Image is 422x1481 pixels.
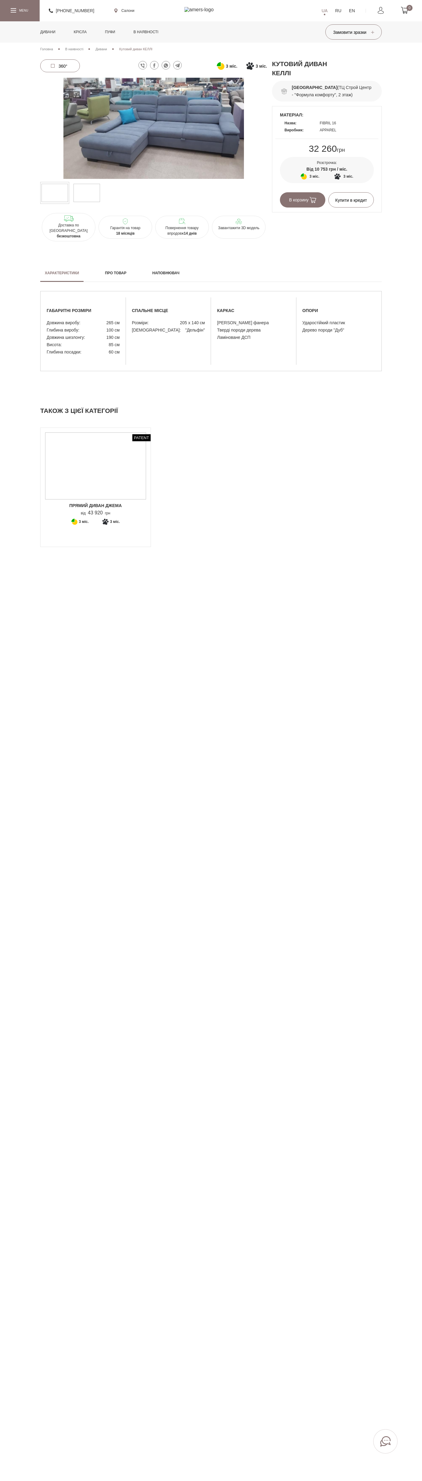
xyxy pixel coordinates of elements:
[44,222,93,239] p: Доставка по [GEOGRAPHIC_DATA]
[106,326,120,334] span: 100 см
[322,7,327,14] a: UA
[328,192,374,208] button: Купити в кредит
[106,319,120,326] span: 265 см
[214,225,263,231] p: Завантажити 3D модель
[349,7,355,14] a: EN
[152,270,179,276] h2: Наповнювач
[132,326,181,334] span: [DEMOGRAPHIC_DATA]:
[47,348,81,356] span: Глибина посадки:
[47,319,80,326] span: Довжина виробу:
[335,7,341,14] a: RU
[309,144,337,154] span: 32 260
[217,319,269,326] span: [PERSON_NAME] фанера
[315,167,328,172] span: 10 753
[47,341,62,348] span: Висота:
[302,307,376,314] span: опори
[158,225,206,236] p: Повернення товару впродовж
[272,59,342,78] h1: Кутовий диван КЕЛЛІ
[185,326,205,334] span: "Дельфін"
[81,510,110,516] p: від грн
[162,61,170,69] a: whatsapp
[302,319,345,326] span: Ударостійкий пластик
[45,503,146,509] span: Прямий диван ДЖЕМА
[47,334,85,341] span: Довжина шезлонгу:
[40,47,53,51] span: Головна
[95,46,107,52] a: Дивани
[65,46,84,52] a: В наявності
[284,128,304,132] b: Виробник:
[217,62,224,70] svg: Оплата частинами від ПриватБанку
[114,8,134,13] a: Салони
[86,510,105,515] span: 43 920
[40,59,80,72] a: 360°
[309,173,319,180] span: 3 міс.
[320,128,336,132] span: APPAREL
[45,432,146,516] a: Patent Прямий диван ДЖЕМА Прямий диван ДЖЕМА Прямий диван ДЖЕМА від43 920грн
[109,348,120,356] span: 60 см
[40,406,382,415] h2: Також з цієї категорії
[150,61,159,69] a: facebook
[280,160,374,165] p: Розстрочка:
[95,47,107,51] span: Дивани
[106,334,120,341] span: 190 см
[343,173,353,180] span: 3 міс.
[69,21,91,43] a: Крісла
[59,64,67,69] span: 360°
[57,234,80,238] b: безкоштовна
[173,61,182,69] a: telegram
[329,167,347,172] span: грн / міс.
[217,326,261,334] span: Тверді породи дерева
[73,184,100,202] img: s_
[129,21,163,43] a: в наявності
[65,47,84,51] span: В наявності
[292,85,338,90] b: [GEOGRAPHIC_DATA]
[109,341,120,348] span: 85 см
[292,85,371,97] a: [GEOGRAPHIC_DATA](ТЦ Строй Центр - "Формула комфорту", 2 этаж)
[280,192,325,208] button: В корзину
[40,46,53,52] a: Головна
[226,62,238,70] span: 3 міс.
[335,198,367,203] span: Купити в кредит
[138,61,147,69] a: viber
[302,326,344,334] span: Дерево породи "Дуб"
[280,111,374,119] span: матеріал:
[132,307,205,314] span: спальне місце
[100,264,131,282] a: Про товар
[36,21,60,43] a: Дивани
[217,334,250,341] span: Ламіноване ДСП
[309,147,345,153] span: грн
[320,121,336,125] span: FIBRIL 16
[40,264,84,282] a: Характеристики
[132,434,150,441] span: Patent
[100,21,120,43] a: Пуфи
[45,270,79,276] h2: Характеристики
[306,167,313,172] span: Від
[116,231,135,236] b: 18 місяців
[217,307,290,314] span: каркас
[325,24,382,40] button: Замовити зразки
[406,5,413,11] span: 0
[184,231,197,236] b: 14 днів
[148,264,184,282] a: Наповнювач
[284,121,296,125] b: Назва:
[333,30,374,35] span: Замовити зразки
[246,62,254,70] svg: Покупка частинами від Монобанку
[41,184,68,202] img: s_
[105,270,126,276] h2: Про товар
[47,326,79,334] span: Глибина виробу:
[49,7,94,14] a: [PHONE_NUMBER]
[256,62,267,70] span: 3 міс.
[101,225,150,236] p: Гарантія на товар
[132,319,149,326] span: Розміри:
[180,319,205,326] span: 205 x 140 см
[47,307,120,314] span: габаритні розміри
[289,197,316,202] span: В корзину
